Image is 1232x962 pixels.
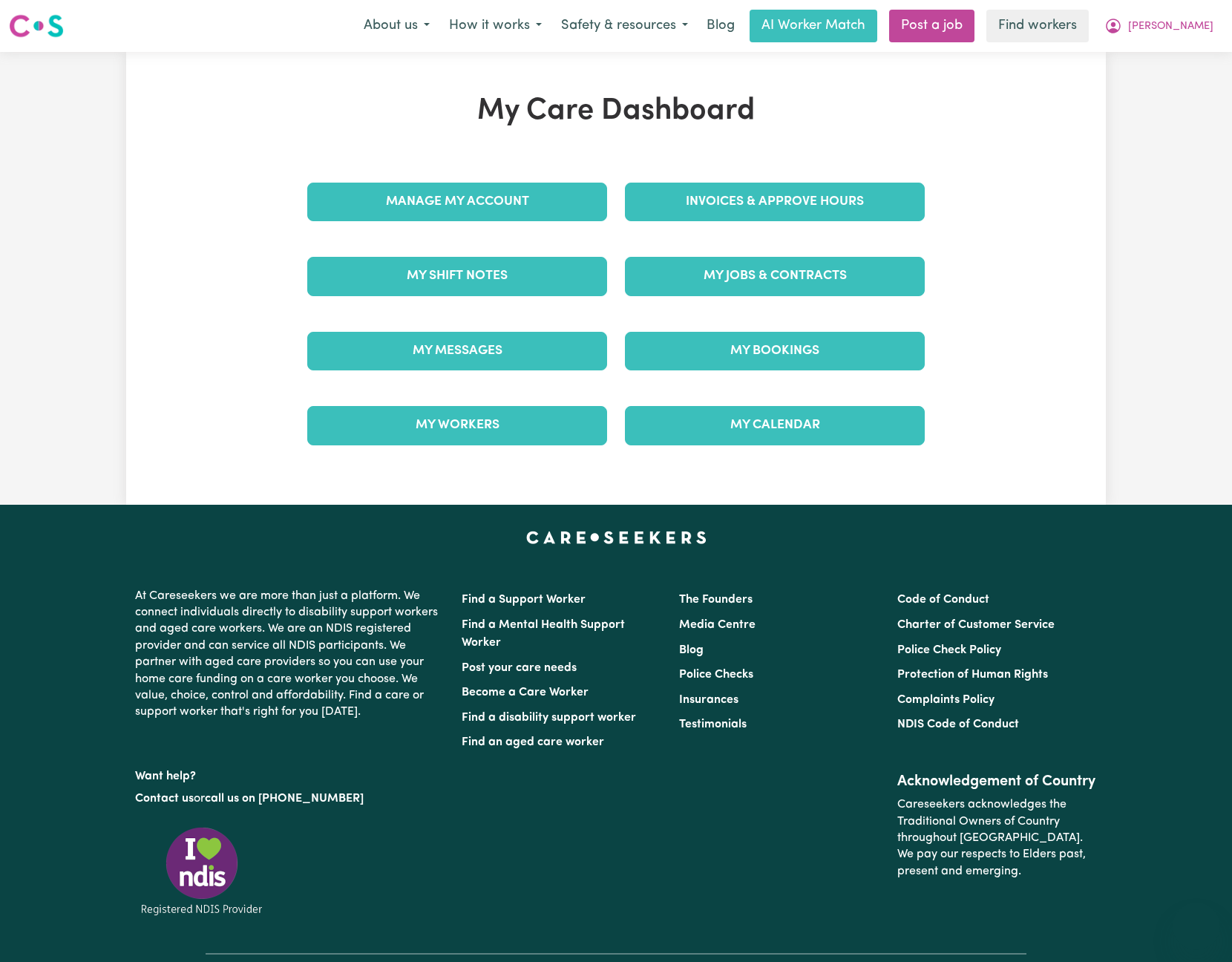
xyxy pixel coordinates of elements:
[462,619,625,649] a: Find a Mental Health Support Worker
[462,712,636,724] a: Find a disability support worker
[551,10,698,42] button: Safety & resources
[135,793,194,805] a: Contact us
[439,10,551,42] button: How it works
[986,10,1089,42] a: Find workers
[897,791,1097,886] p: Careseekers acknowledges the Traditional Owners of Country throughout [GEOGRAPHIC_DATA]. We pay o...
[897,773,1097,791] h2: Acknowledgement of Country
[9,9,64,43] a: Careseekers logo
[679,594,753,606] a: The Founders
[135,582,444,727] p: At Careseekers we are more than just a platform. We connect individuals directly to disability su...
[750,10,877,42] a: AI Worker Match
[205,793,364,805] a: call us on [PHONE_NUMBER]
[135,825,269,917] img: Registered NDIS provider
[698,10,744,42] a: Blog
[897,619,1055,631] a: Charter of Customer Service
[625,257,925,295] a: My Jobs & Contracts
[135,785,444,813] p: or
[526,531,707,543] a: Careseekers home page
[889,10,974,42] a: Post a job
[897,669,1048,681] a: Protection of Human Rights
[679,644,704,656] a: Blog
[1128,19,1213,35] span: [PERSON_NAME]
[679,694,738,706] a: Insurances
[1095,10,1223,42] button: My Account
[897,644,1001,656] a: Police Check Policy
[307,332,607,370] a: My Messages
[354,10,439,42] button: About us
[462,594,586,606] a: Find a Support Worker
[625,332,925,370] a: My Bookings
[1173,903,1220,950] iframe: Button to launch messaging window
[307,257,607,295] a: My Shift Notes
[897,694,995,706] a: Complaints Policy
[897,719,1019,730] a: NDIS Code of Conduct
[679,669,753,681] a: Police Checks
[897,594,989,606] a: Code of Conduct
[9,13,64,39] img: Careseekers logo
[679,719,747,730] a: Testimonials
[307,406,607,445] a: My Workers
[298,94,934,129] h1: My Care Dashboard
[462,687,589,698] a: Become a Care Worker
[679,619,756,631] a: Media Centre
[135,762,444,785] p: Want help?
[307,183,607,221] a: Manage My Account
[625,406,925,445] a: My Calendar
[462,662,577,674] a: Post your care needs
[625,183,925,221] a: Invoices & Approve Hours
[462,736,604,748] a: Find an aged care worker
